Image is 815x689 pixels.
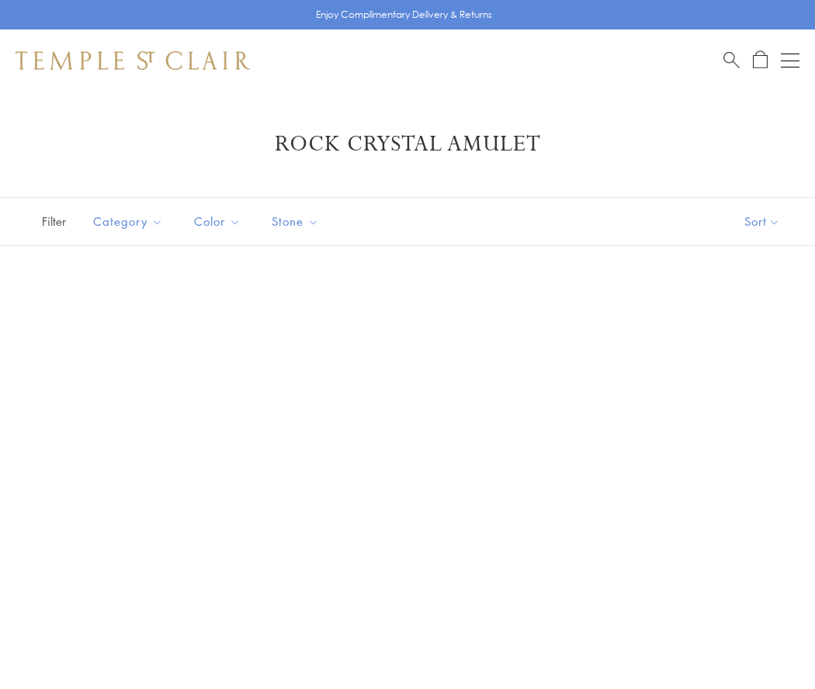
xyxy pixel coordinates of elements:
[264,212,331,231] span: Stone
[316,7,492,23] p: Enjoy Complimentary Delivery & Returns
[260,204,331,239] button: Stone
[753,50,768,70] a: Open Shopping Bag
[781,51,799,70] button: Open navigation
[723,50,740,70] a: Search
[16,51,250,70] img: Temple St. Clair
[85,212,175,231] span: Category
[39,130,776,158] h1: Rock Crystal Amulet
[81,204,175,239] button: Category
[709,198,815,245] button: Show sort by
[186,212,252,231] span: Color
[182,204,252,239] button: Color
